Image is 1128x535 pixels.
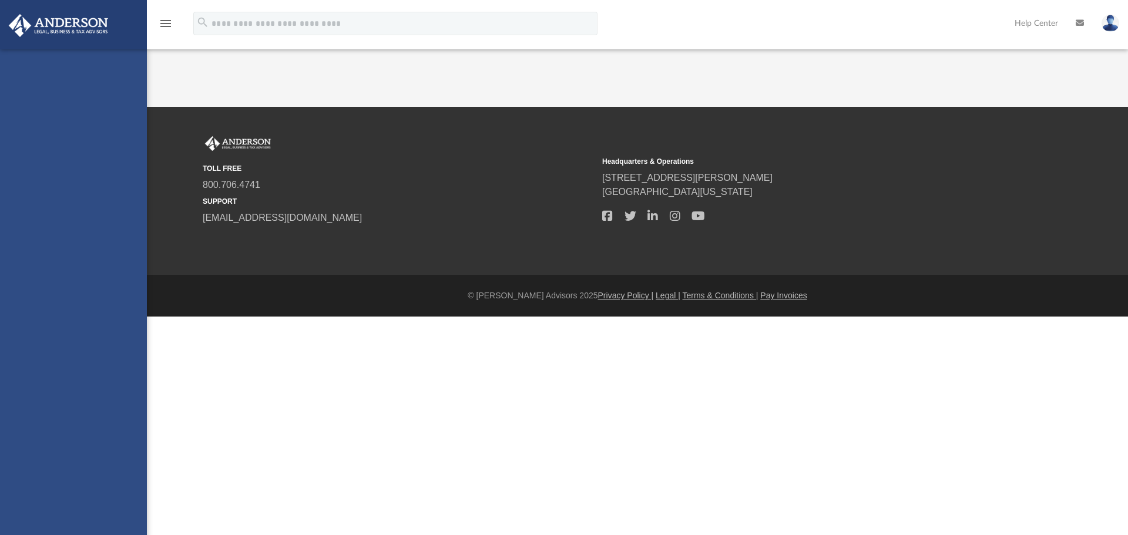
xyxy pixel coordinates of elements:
small: SUPPORT [203,196,594,207]
a: [EMAIL_ADDRESS][DOMAIN_NAME] [203,213,362,223]
small: Headquarters & Operations [602,156,993,167]
a: 800.706.4741 [203,180,260,190]
a: [STREET_ADDRESS][PERSON_NAME] [602,173,773,183]
a: Legal | [656,291,680,300]
i: search [196,16,209,29]
img: User Pic [1102,15,1119,32]
a: Pay Invoices [760,291,807,300]
small: TOLL FREE [203,163,594,174]
img: Anderson Advisors Platinum Portal [203,136,273,152]
a: Terms & Conditions | [683,291,758,300]
a: Privacy Policy | [598,291,654,300]
i: menu [159,16,173,31]
div: © [PERSON_NAME] Advisors 2025 [147,290,1128,302]
a: [GEOGRAPHIC_DATA][US_STATE] [602,187,753,197]
a: menu [159,22,173,31]
img: Anderson Advisors Platinum Portal [5,14,112,37]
